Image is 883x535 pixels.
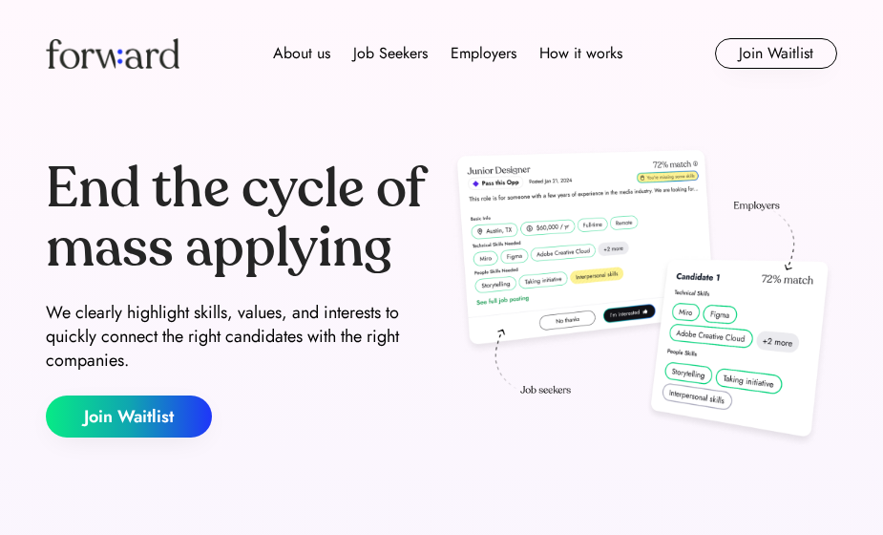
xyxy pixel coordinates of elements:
[46,38,179,69] img: Forward logo
[273,42,330,65] div: About us
[46,160,434,277] div: End the cycle of mass applying
[46,301,434,374] div: We clearly highlight skills, values, and interests to quickly connect the right candidates with t...
[450,145,838,452] img: hero-image.png
[539,42,622,65] div: How it works
[353,42,428,65] div: Job Seekers
[451,42,516,65] div: Employers
[715,38,837,69] button: Join Waitlist
[46,396,212,438] button: Join Waitlist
